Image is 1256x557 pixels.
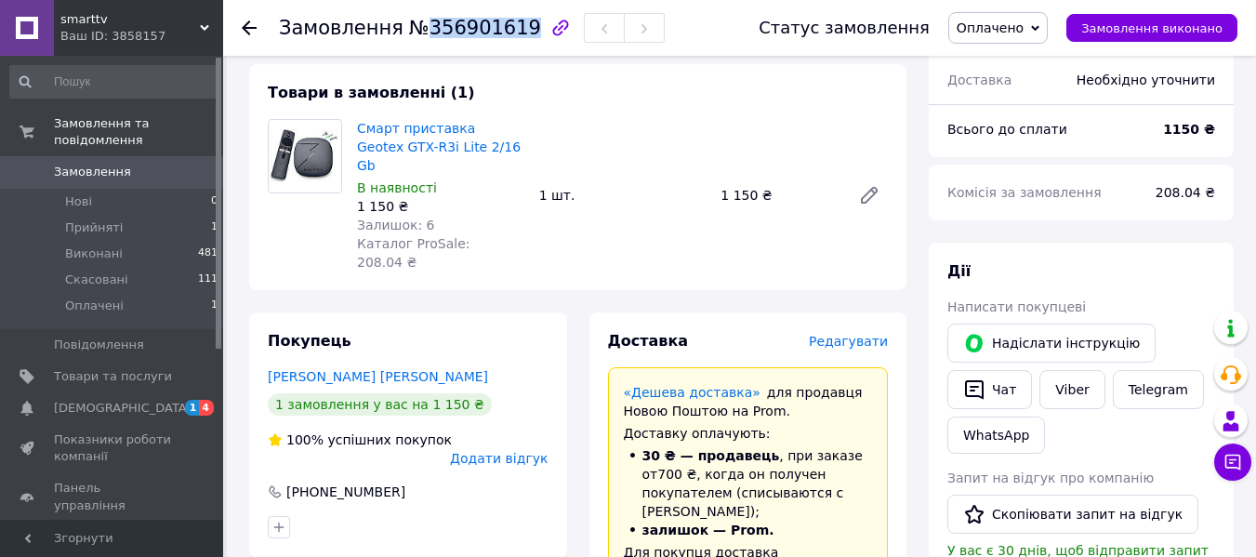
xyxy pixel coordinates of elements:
div: 1 150 ₴ [357,197,524,216]
div: 1 замовлення у вас на 1 150 ₴ [268,393,492,416]
span: 481 [198,245,218,262]
div: Необхідно уточнити [1065,60,1226,100]
span: Всього до сплати [947,122,1067,137]
span: 1 [211,219,218,236]
span: Покупець [268,332,351,350]
span: 208.04 ₴ [1156,185,1215,200]
span: В наявності [357,180,437,195]
span: Замовлення [54,164,131,180]
a: Viber [1039,370,1104,409]
span: Доставка [608,332,689,350]
div: Доставку оплачують: [624,424,873,443]
span: 30 ₴ — продавець [642,448,780,463]
span: Замовлення та повідомлення [54,115,223,149]
span: 4 [199,400,214,416]
li: , при заказе от 700 ₴ , когда он получен покупателем (списываются с [PERSON_NAME]); [624,446,873,521]
div: Статус замовлення [759,19,930,37]
span: Дії [947,262,971,280]
span: Написати покупцеві [947,299,1086,314]
button: Замовлення виконано [1066,14,1237,42]
span: Виконані [65,245,123,262]
span: 111 [198,272,218,288]
div: для продавця Новою Поштою на Prom. [624,383,873,420]
b: 1150 ₴ [1163,122,1215,137]
span: Каталог ProSale: 208.04 ₴ [357,236,469,270]
button: Скопіювати запит на відгук [947,495,1198,534]
div: 1 150 ₴ [713,182,843,208]
span: Показники роботи компанії [54,431,172,465]
div: успішних покупок [268,431,452,449]
span: Оплачено [957,20,1024,35]
span: 1 [211,298,218,314]
div: Ваш ID: 3858157 [60,28,223,45]
a: WhatsApp [947,417,1045,454]
span: Прийняті [65,219,123,236]
div: [PHONE_NUMBER] [284,483,407,501]
span: Комісія за замовлення [947,185,1102,200]
span: smarttv [60,11,200,28]
button: Чат [947,370,1032,409]
span: Товари в замовленні (1) [268,84,475,101]
span: Оплачені [65,298,124,314]
span: Додати відгук [450,451,548,466]
span: Редагувати [809,334,888,349]
span: залишок — Prom. [642,523,774,537]
button: Чат з покупцем [1214,444,1251,481]
span: №356901619 [409,17,541,39]
span: Скасовані [65,272,128,288]
span: [DEMOGRAPHIC_DATA] [54,400,192,417]
img: Смарт приставка Geotex GTX-R3i Lite 2/16 Gb [269,129,341,184]
a: «Дешева доставка» [624,385,760,400]
span: Залишок: 6 [357,218,435,232]
span: 0 [211,193,218,210]
span: Запит на відгук про компанію [947,471,1154,485]
a: Смарт приставка Geotex GTX-R3i Lite 2/16 Gb [357,121,521,173]
input: Пошук [9,65,219,99]
a: Telegram [1113,370,1204,409]
span: Замовлення виконано [1081,21,1223,35]
span: Повідомлення [54,337,144,353]
span: Товари та послуги [54,368,172,385]
span: Нові [65,193,92,210]
span: Замовлення [279,17,403,39]
button: Надіслати інструкцію [947,324,1156,363]
a: [PERSON_NAME] [PERSON_NAME] [268,369,488,384]
span: Доставка [947,73,1011,87]
span: 1 [185,400,200,416]
div: 1 шт. [532,182,714,208]
div: Повернутися назад [242,19,257,37]
a: Редагувати [851,177,888,214]
span: Панель управління [54,480,172,513]
span: 100% [286,432,324,447]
